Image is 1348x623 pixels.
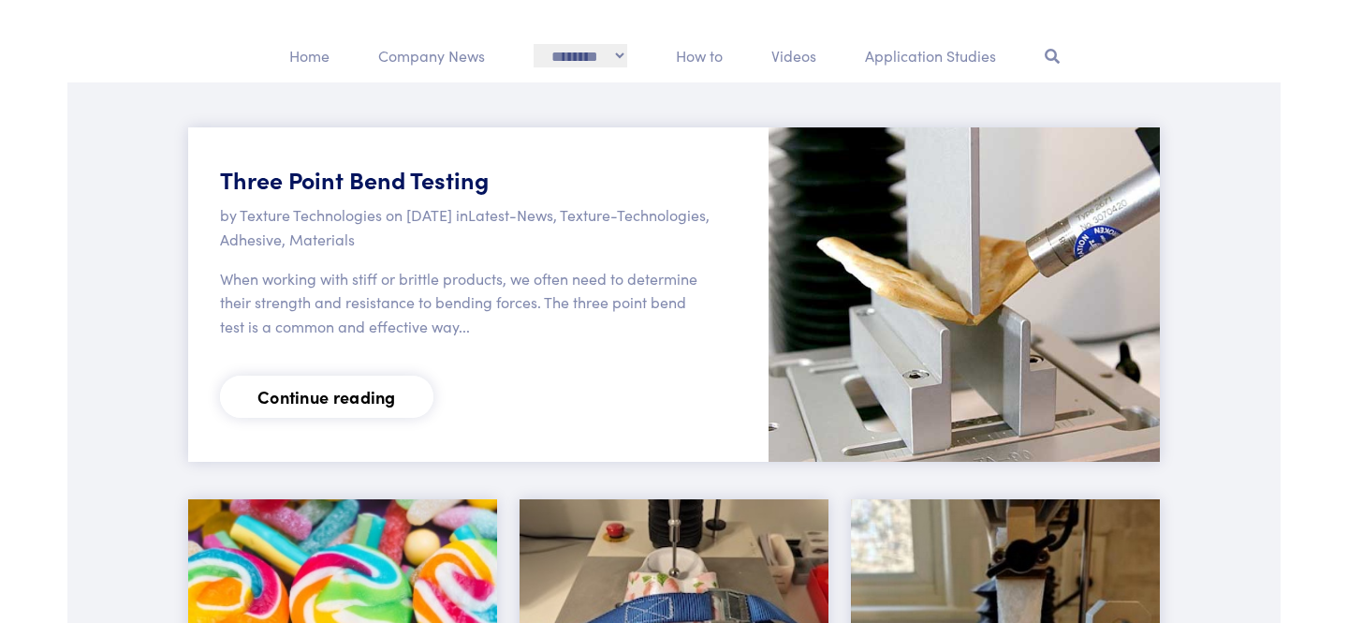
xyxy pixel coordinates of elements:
p: When working with stiff or brittle products, we often need to determine their strength and resist... [220,267,714,339]
a: Continue reading [220,376,433,418]
p: Application Studies [865,44,996,68]
p: by Texture Technologies on [DATE] in [220,203,714,251]
p: How to [676,44,723,68]
h5: Three Point Bend Testing [220,163,714,196]
p: Home [289,44,330,68]
p: Company News [378,44,485,68]
p: Videos [771,44,816,68]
